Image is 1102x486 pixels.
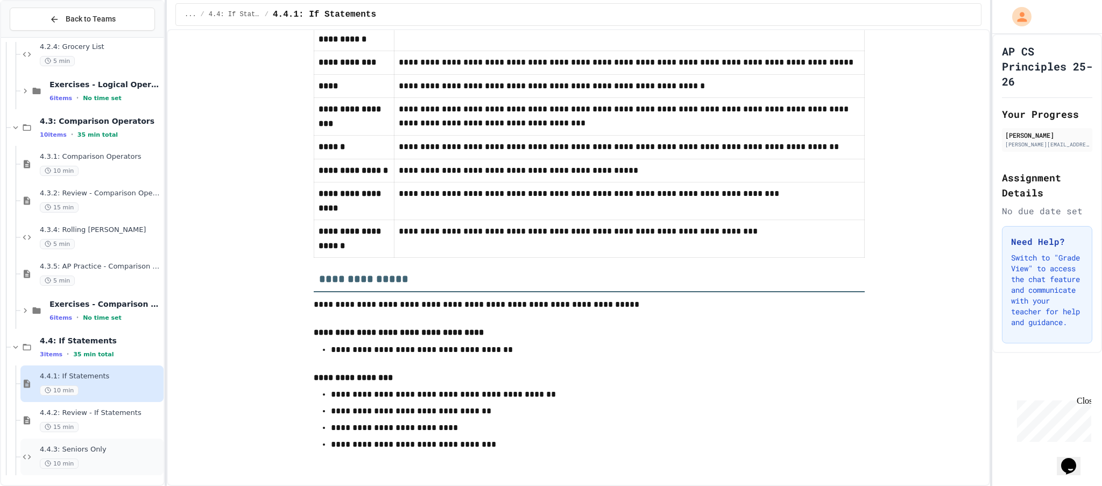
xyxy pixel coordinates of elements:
[40,422,79,432] span: 15 min
[265,10,269,19] span: /
[40,239,75,249] span: 5 min
[1002,107,1092,122] h2: Your Progress
[4,4,74,68] div: Chat with us now!Close
[83,95,122,102] span: No time set
[40,459,79,469] span: 10 min
[1011,252,1083,328] p: Switch to "Grade View" to access the chat feature and communicate with your teacher for help and ...
[40,262,161,271] span: 4.3.5: AP Practice - Comparison Operators
[1002,44,1092,89] h1: AP CS Principles 25-26
[77,131,118,138] span: 35 min total
[76,94,79,102] span: •
[73,351,114,358] span: 35 min total
[40,43,161,52] span: 4.2.4: Grocery List
[40,336,161,346] span: 4.4: If Statements
[40,445,161,454] span: 4.4.3: Seniors Only
[273,8,376,21] span: 4.4.1: If Statements
[50,80,161,89] span: Exercises - Logical Operators
[40,152,161,161] span: 4.3.1: Comparison Operators
[1011,235,1083,248] h3: Need Help?
[83,314,122,321] span: No time set
[209,10,260,19] span: 4.4: If Statements
[67,350,69,358] span: •
[40,131,67,138] span: 10 items
[1057,443,1091,475] iframe: chat widget
[50,95,72,102] span: 6 items
[40,56,75,66] span: 5 min
[1002,170,1092,200] h2: Assignment Details
[1005,140,1089,149] div: [PERSON_NAME][EMAIL_ADDRESS][DOMAIN_NAME]
[40,116,161,126] span: 4.3: Comparison Operators
[40,226,161,235] span: 4.3.4: Rolling [PERSON_NAME]
[50,299,161,309] span: Exercises - Comparison Operators
[50,314,72,321] span: 6 items
[1002,205,1092,217] div: No due date set
[40,372,161,381] span: 4.4.1: If Statements
[40,408,161,418] span: 4.4.2: Review - If Statements
[10,8,155,31] button: Back to Teams
[40,276,75,286] span: 5 min
[40,202,79,213] span: 15 min
[201,10,204,19] span: /
[76,313,79,322] span: •
[40,189,161,198] span: 4.3.2: Review - Comparison Operators
[66,13,116,25] span: Back to Teams
[71,130,73,139] span: •
[1001,4,1034,29] div: My Account
[1005,130,1089,140] div: [PERSON_NAME]
[40,385,79,396] span: 10 min
[185,10,196,19] span: ...
[40,351,62,358] span: 3 items
[1013,396,1091,442] iframe: chat widget
[40,166,79,176] span: 10 min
